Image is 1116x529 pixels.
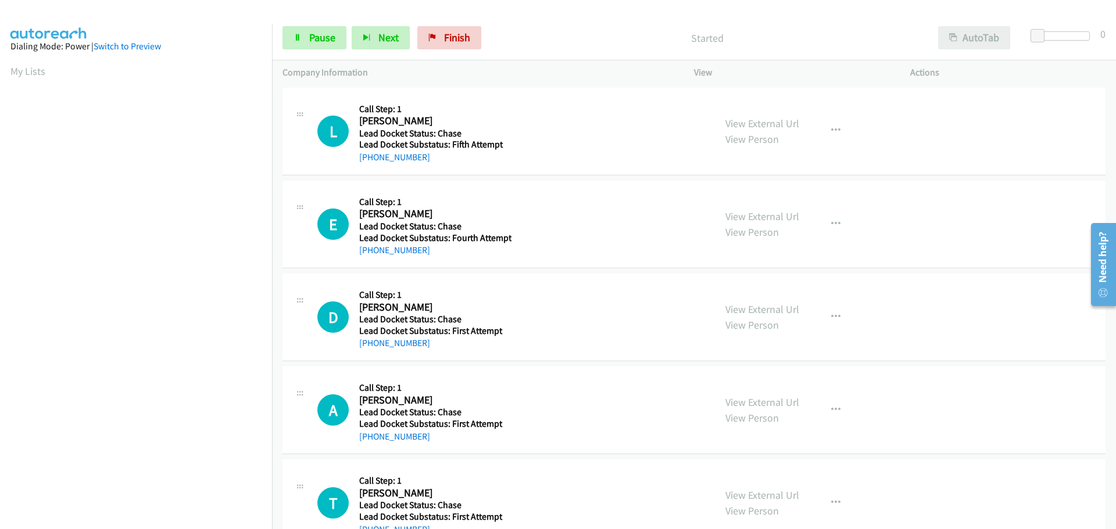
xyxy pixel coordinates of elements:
[359,325,508,337] h5: Lead Docket Substatus: First Attempt
[317,487,349,519] div: The call is yet to be attempted
[938,26,1010,49] button: AutoTab
[359,382,508,394] h5: Call Step: 1
[317,208,349,240] h1: E
[317,301,349,333] h1: D
[359,337,430,348] a: [PHONE_NUMBER]
[417,26,481,49] a: Finish
[282,26,346,49] a: Pause
[359,207,508,221] h2: [PERSON_NAME]
[725,303,799,316] a: View External Url
[359,152,430,163] a: [PHONE_NUMBER]
[317,208,349,240] div: The call is yet to be attempted
[359,103,508,115] h5: Call Step: 1
[725,132,779,146] a: View Person
[359,139,508,150] h5: Lead Docket Substatus: Fifth Attempt
[359,232,512,244] h5: Lead Docket Substatus: Fourth Attempt
[497,30,917,46] p: Started
[359,114,508,128] h2: [PERSON_NAME]
[359,418,508,430] h5: Lead Docket Substatus: First Attempt
[1036,31,1090,41] div: Delay between calls (in seconds)
[10,39,262,53] div: Dialing Mode: Power |
[317,394,349,426] div: The call is yet to be attempted
[725,411,779,424] a: View Person
[317,301,349,333] div: The call is yet to be attempted
[359,301,508,314] h2: [PERSON_NAME]
[317,394,349,426] h1: A
[309,31,335,44] span: Pause
[359,431,430,442] a: [PHONE_NUMBER]
[725,117,799,130] a: View External Url
[359,499,508,511] h5: Lead Docket Status: Chase
[725,225,779,239] a: View Person
[10,64,45,78] a: My Lists
[359,314,508,325] h5: Lead Docket Status: Chase
[725,210,799,223] a: View External Url
[359,394,508,407] h2: [PERSON_NAME]
[317,487,349,519] h1: T
[359,406,508,418] h5: Lead Docket Status: Chase
[359,128,508,139] h5: Lead Docket Status: Chase
[694,66,889,80] p: View
[359,196,512,208] h5: Call Step: 1
[359,289,508,301] h5: Call Step: 1
[359,244,430,255] a: [PHONE_NUMBER]
[317,116,349,147] h1: L
[725,504,779,517] a: View Person
[1082,218,1116,311] iframe: Resource Center
[359,511,508,523] h5: Lead Docket Substatus: First Attempt
[94,41,161,52] a: Switch to Preview
[725,395,799,409] a: View External Url
[444,31,470,44] span: Finish
[359,487,508,500] h2: [PERSON_NAME]
[910,66,1106,80] p: Actions
[378,31,399,44] span: Next
[359,221,512,232] h5: Lead Docket Status: Chase
[725,318,779,332] a: View Person
[359,475,508,487] h5: Call Step: 1
[725,488,799,502] a: View External Url
[282,66,673,80] p: Company Information
[317,116,349,147] div: The call is yet to be attempted
[352,26,410,49] button: Next
[1100,26,1106,42] div: 0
